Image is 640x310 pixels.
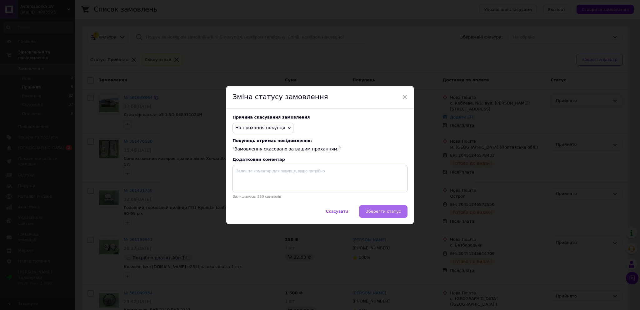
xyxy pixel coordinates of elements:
div: "Замовлення скасовано за вашим проханням." [232,138,407,152]
span: На прохання покупця [235,125,285,130]
p: Залишилось: 250 символів [232,195,407,199]
span: Покупець отримає повідомлення: [232,138,407,143]
button: Скасувати [319,205,355,218]
span: × [402,92,407,102]
span: Зберегти статус [366,209,401,214]
button: Зберегти статус [359,205,407,218]
div: Додатковий коментар [232,157,407,162]
span: Скасувати [326,209,348,214]
div: Зміна статусу замовлення [226,86,414,109]
div: Причина скасування замовлення [232,115,407,119]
